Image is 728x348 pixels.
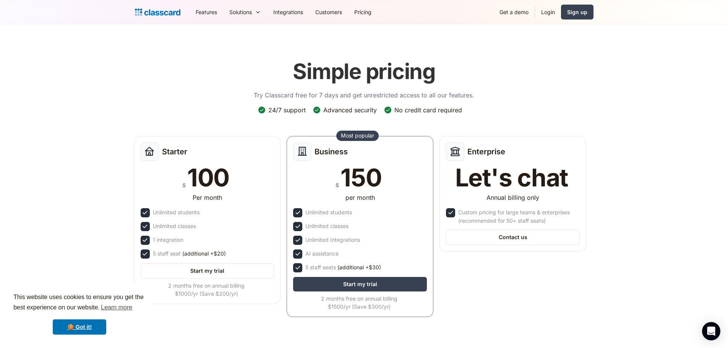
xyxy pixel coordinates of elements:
[305,222,349,230] div: Unlimited classes
[53,319,106,335] a: dismiss cookie message
[305,208,352,217] div: Unlimited students
[100,302,133,313] a: learn more about cookies
[293,295,425,311] div: 2 months free on annual billing $1500/yr (Save $300/yr)
[223,3,267,21] div: Solutions
[153,222,196,230] div: Unlimited classes
[268,106,306,114] div: 24/7 support
[561,5,593,19] a: Sign up
[467,147,505,156] h2: Enterprise
[315,147,348,156] h2: Business
[293,59,435,84] h1: Simple pricing
[162,147,187,156] h2: Starter
[190,3,223,21] a: Features
[336,180,339,190] div: $
[446,230,580,245] a: Contact us
[229,8,252,16] div: Solutions
[535,3,561,21] a: Login
[187,165,229,190] div: 100
[13,293,146,313] span: This website uses cookies to ensure you get the best experience on our website.
[486,193,539,202] div: Annual billing only
[254,91,474,100] p: Try Classcard free for 7 days and get unrestricted access to all our features.
[345,193,375,202] div: per month
[141,263,274,278] a: Start my trial
[341,132,374,139] div: Most popular
[567,8,587,16] div: Sign up
[305,236,360,244] div: Unlimited Integrations
[135,7,180,18] a: home
[267,3,309,21] a: Integrations
[153,249,226,258] div: 5 staff seat
[702,322,720,340] div: Open Intercom Messenger
[153,236,183,244] div: 1 integration
[458,208,578,225] div: Custom pricing for large teams & enterprises (recommended for 50+ staff seats)
[182,180,186,190] div: $
[305,249,339,258] div: AI assistance
[6,285,153,342] div: cookieconsent
[455,165,568,190] div: Let's chat
[340,165,381,190] div: 150
[323,106,377,114] div: Advanced security
[309,3,348,21] a: Customers
[193,193,222,202] div: Per month
[348,3,378,21] a: Pricing
[141,282,273,298] div: 2 months free on annual billing $1000/yr (Save $200/yr)
[153,208,199,217] div: Unlimited students
[305,263,381,272] div: 5 staff seats
[182,249,226,258] span: (additional +$20)
[493,3,535,21] a: Get a demo
[394,106,462,114] div: No credit card required
[293,277,427,291] a: Start my trial
[337,263,381,272] span: (additional +$30)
